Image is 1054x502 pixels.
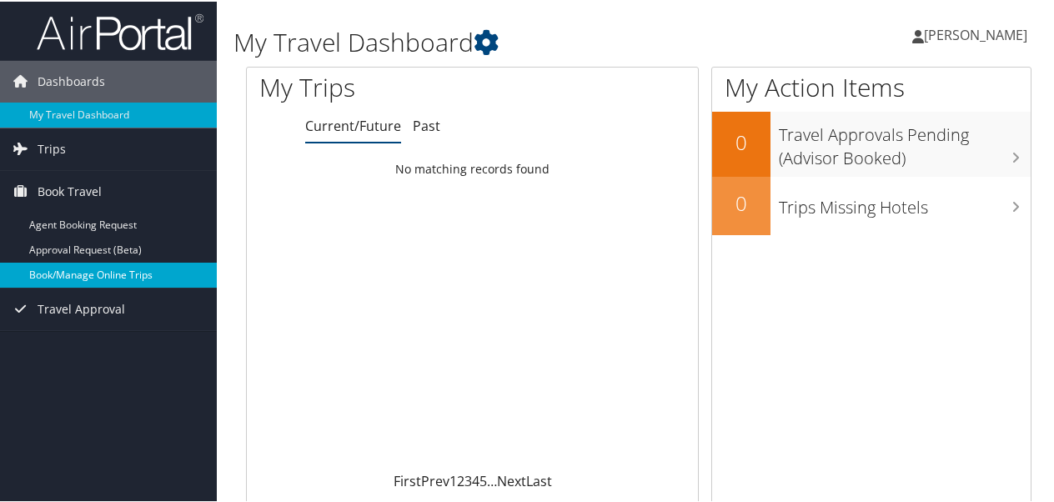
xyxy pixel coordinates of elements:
[712,68,1031,103] h1: My Action Items
[779,186,1031,218] h3: Trips Missing Hotels
[38,287,125,329] span: Travel Approval
[479,470,487,489] a: 5
[464,470,472,489] a: 3
[233,23,774,58] h1: My Travel Dashboard
[497,470,526,489] a: Next
[487,470,497,489] span: …
[712,188,770,216] h2: 0
[247,153,698,183] td: No matching records found
[305,115,401,133] a: Current/Future
[413,115,440,133] a: Past
[259,68,498,103] h1: My Trips
[38,127,66,168] span: Trips
[712,110,1031,174] a: 0Travel Approvals Pending (Advisor Booked)
[472,470,479,489] a: 4
[779,113,1031,168] h3: Travel Approvals Pending (Advisor Booked)
[457,470,464,489] a: 2
[38,169,102,211] span: Book Travel
[924,24,1027,43] span: [PERSON_NAME]
[37,11,203,50] img: airportal-logo.png
[449,470,457,489] a: 1
[421,470,449,489] a: Prev
[912,8,1044,58] a: [PERSON_NAME]
[38,59,105,101] span: Dashboards
[394,470,421,489] a: First
[526,470,552,489] a: Last
[712,127,770,155] h2: 0
[712,175,1031,233] a: 0Trips Missing Hotels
